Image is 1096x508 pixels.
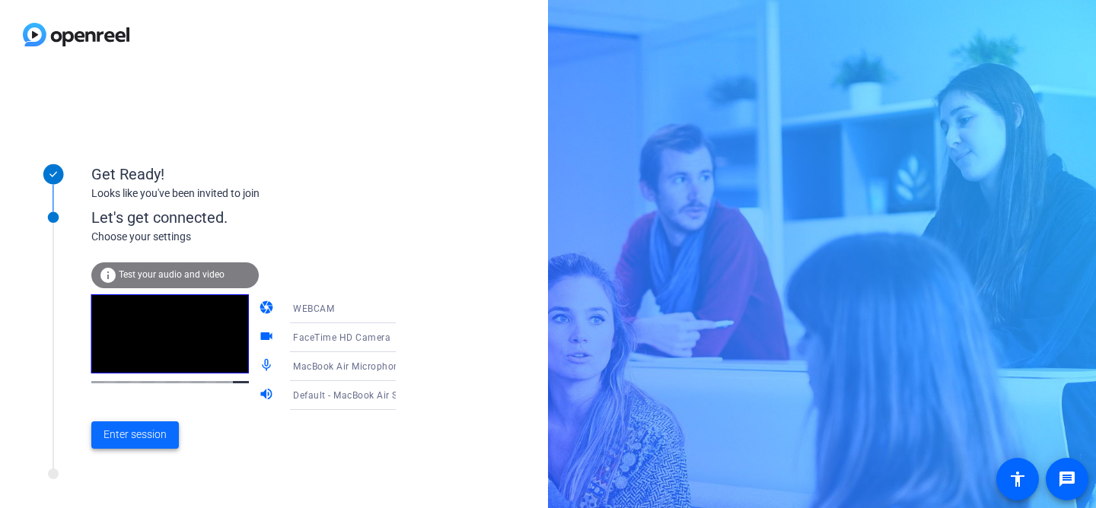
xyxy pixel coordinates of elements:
mat-icon: videocam [259,329,277,347]
div: Let's get connected. [91,206,427,229]
mat-icon: info [99,266,117,284]
div: Choose your settings [91,229,427,245]
div: Looks like you've been invited to join [91,186,396,202]
mat-icon: volume_up [259,386,277,405]
span: Test your audio and video [119,269,225,280]
span: Enter session [104,427,167,443]
div: Get Ready! [91,163,396,186]
mat-icon: mic_none [259,357,277,376]
span: WEBCAM [293,303,334,314]
mat-icon: camera [259,300,277,318]
button: Enter session [91,421,179,449]
mat-icon: message [1058,470,1076,488]
span: Default - MacBook Air Speakers (Built-in) [293,389,473,401]
mat-icon: accessibility [1008,470,1027,488]
span: MacBook Air Microphone (Built-in) [293,360,445,372]
span: FaceTime HD Camera [293,332,390,343]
